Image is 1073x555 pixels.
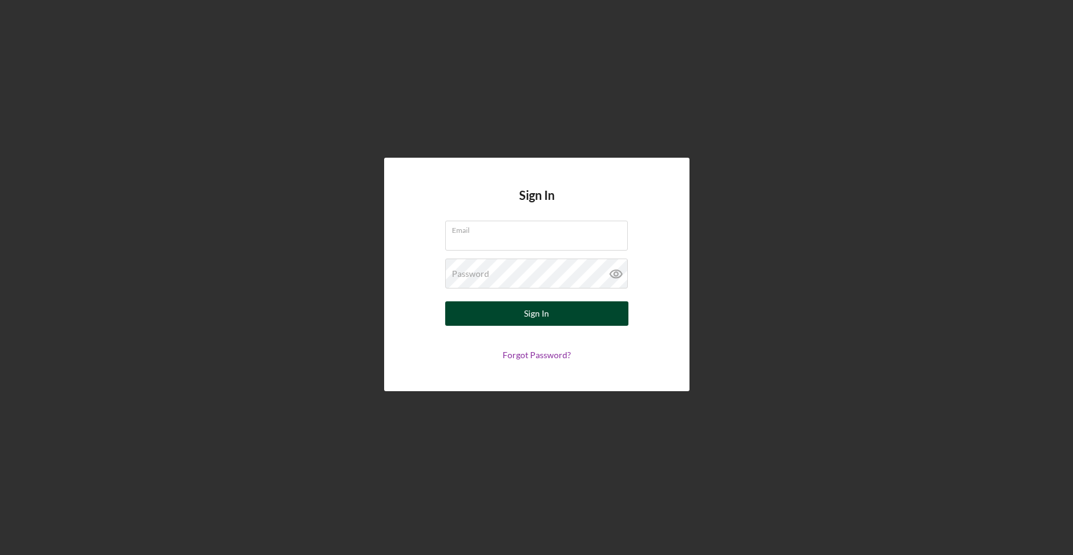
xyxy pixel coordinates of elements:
[452,269,489,279] label: Password
[503,350,571,360] a: Forgot Password?
[519,188,555,221] h4: Sign In
[524,301,549,326] div: Sign In
[452,221,628,235] label: Email
[445,301,628,326] button: Sign In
